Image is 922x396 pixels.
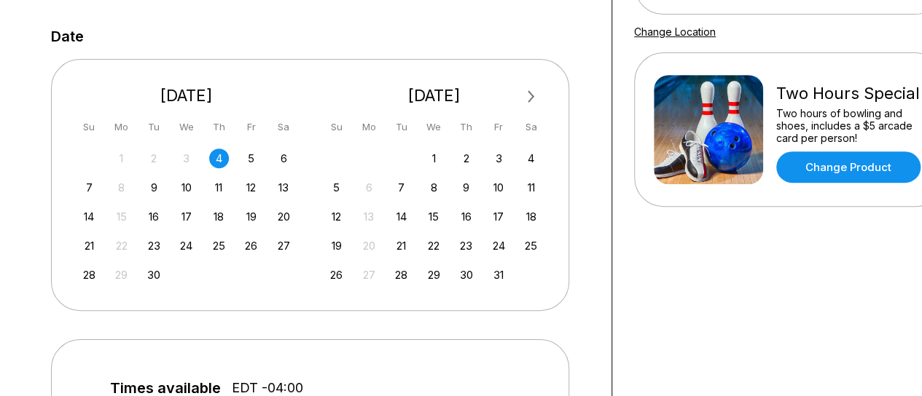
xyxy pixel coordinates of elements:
div: Sa [521,117,541,137]
div: Choose Thursday, October 16th, 2025 [456,207,476,226]
div: Choose Wednesday, September 17th, 2025 [176,207,196,226]
div: Th [456,117,476,137]
div: Choose Sunday, October 12th, 2025 [327,207,346,226]
div: Choose Tuesday, September 9th, 2025 [144,178,164,197]
div: Sa [274,117,294,137]
div: Not available Monday, October 13th, 2025 [359,207,379,226]
div: Choose Thursday, October 9th, 2025 [456,178,476,197]
div: Choose Sunday, September 21st, 2025 [79,236,99,256]
div: month 2025-10 [325,147,544,285]
div: Choose Friday, September 5th, 2025 [241,148,261,168]
div: Choose Wednesday, October 29th, 2025 [424,265,444,285]
div: Choose Friday, October 31st, 2025 [489,265,509,285]
div: We [176,117,196,137]
div: Not available Monday, October 27th, 2025 [359,265,379,285]
div: Choose Wednesday, September 24th, 2025 [176,236,196,256]
a: Change Location [634,25,716,38]
div: Choose Saturday, October 18th, 2025 [521,207,541,226]
div: Mo [359,117,379,137]
div: Choose Saturday, September 20th, 2025 [274,207,294,226]
div: Choose Wednesday, October 22nd, 2025 [424,236,444,256]
div: Choose Sunday, September 14th, 2025 [79,207,99,226]
div: Choose Friday, October 24th, 2025 [489,236,509,256]
a: Change Product [776,151,921,183]
span: EDT -04:00 [232,380,303,396]
div: [DATE] [321,86,547,106]
div: Choose Thursday, September 18th, 2025 [209,207,229,226]
div: Choose Saturday, September 6th, 2025 [274,148,294,168]
div: Not available Monday, September 15th, 2025 [112,207,131,226]
div: We [424,117,444,137]
div: Choose Saturday, September 27th, 2025 [274,236,294,256]
div: Choose Wednesday, October 8th, 2025 [424,178,444,197]
div: Not available Monday, September 1st, 2025 [112,148,131,168]
div: Choose Tuesday, September 30th, 2025 [144,265,164,285]
div: Not available Monday, September 22nd, 2025 [112,236,131,256]
div: Choose Thursday, September 25th, 2025 [209,236,229,256]
div: Choose Friday, September 19th, 2025 [241,207,261,226]
div: Fr [241,117,261,137]
div: Choose Tuesday, September 23rd, 2025 [144,236,164,256]
div: Choose Friday, October 10th, 2025 [489,178,509,197]
div: [DATE] [74,86,300,106]
div: Choose Friday, September 26th, 2025 [241,236,261,256]
div: Choose Sunday, October 26th, 2025 [327,265,346,285]
div: Choose Wednesday, October 15th, 2025 [424,207,444,226]
div: Choose Wednesday, October 1st, 2025 [424,148,444,168]
div: Not available Monday, September 29th, 2025 [112,265,131,285]
div: Choose Wednesday, September 10th, 2025 [176,178,196,197]
div: Th [209,117,229,137]
div: Fr [489,117,509,137]
div: Choose Saturday, October 11th, 2025 [521,178,541,197]
div: Choose Thursday, September 4th, 2025 [209,148,229,168]
button: Next Month [520,85,543,108]
div: month 2025-09 [77,147,296,285]
div: Choose Saturday, September 13th, 2025 [274,178,294,197]
div: Choose Tuesday, September 16th, 2025 [144,207,164,226]
div: Tu [391,117,411,137]
div: Choose Sunday, October 19th, 2025 [327,236,346,256]
div: Choose Thursday, September 11th, 2025 [209,178,229,197]
div: Not available Monday, October 20th, 2025 [359,236,379,256]
div: Not available Wednesday, September 3rd, 2025 [176,148,196,168]
img: Two Hours Special [654,75,763,184]
div: Not available Monday, October 6th, 2025 [359,178,379,197]
div: Choose Friday, October 3rd, 2025 [489,148,509,168]
div: Choose Sunday, September 7th, 2025 [79,178,99,197]
div: Choose Sunday, September 28th, 2025 [79,265,99,285]
div: Tu [144,117,164,137]
div: Su [79,117,99,137]
div: Choose Tuesday, October 21st, 2025 [391,236,411,256]
div: Choose Saturday, October 25th, 2025 [521,236,541,256]
div: Choose Saturday, October 4th, 2025 [521,148,541,168]
div: Not available Monday, September 8th, 2025 [112,178,131,197]
div: Not available Tuesday, September 2nd, 2025 [144,148,164,168]
div: Mo [112,117,131,137]
div: Choose Friday, October 17th, 2025 [489,207,509,226]
div: Choose Tuesday, October 28th, 2025 [391,265,411,285]
div: Choose Tuesday, October 7th, 2025 [391,178,411,197]
div: Choose Tuesday, October 14th, 2025 [391,207,411,226]
span: Times available [110,380,221,396]
div: Choose Thursday, October 23rd, 2025 [456,236,476,256]
label: Date [51,28,84,44]
div: Su [327,117,346,137]
div: Choose Thursday, October 2nd, 2025 [456,148,476,168]
div: Choose Sunday, October 5th, 2025 [327,178,346,197]
div: Choose Friday, September 12th, 2025 [241,178,261,197]
div: Choose Thursday, October 30th, 2025 [456,265,476,285]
